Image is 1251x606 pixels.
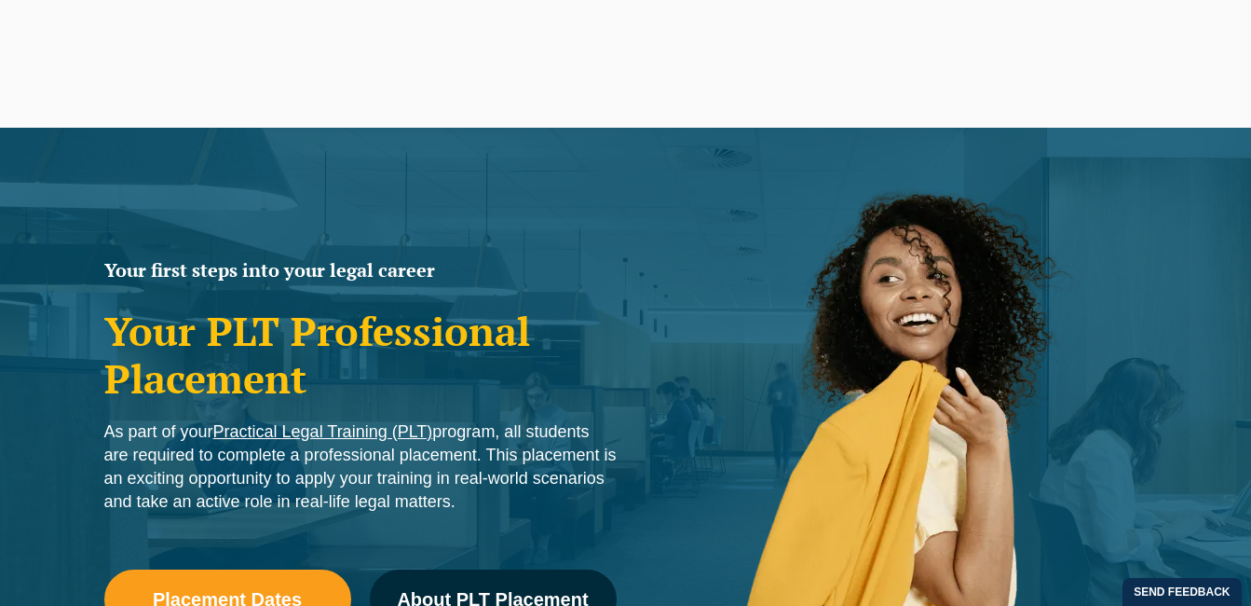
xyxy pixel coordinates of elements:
a: Practical Legal Training (PLT) [213,422,433,441]
span: As part of your program, all students are required to complete a professional placement. This pla... [104,422,617,511]
h1: Your PLT Professional Placement [104,308,617,402]
h2: Your first steps into your legal career [104,261,617,280]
